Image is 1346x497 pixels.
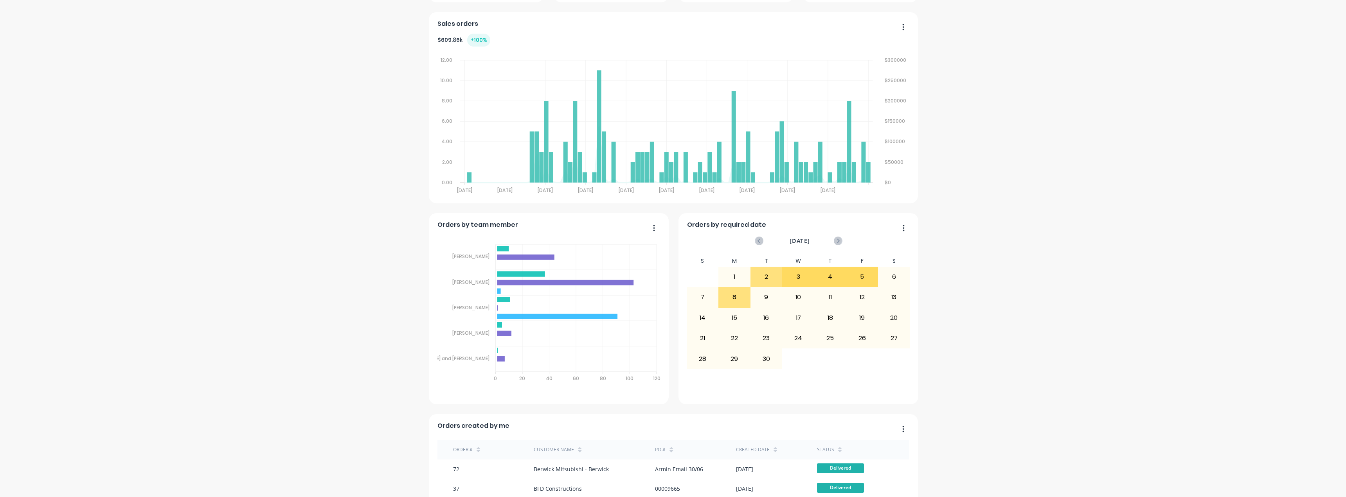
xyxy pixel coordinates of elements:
[687,220,766,230] span: Orders by required date
[572,375,579,382] tspan: 60
[719,328,750,348] div: 22
[878,255,910,267] div: S
[653,375,660,382] tspan: 120
[534,446,574,453] div: Customer Name
[885,57,907,63] tspan: $300000
[815,287,846,307] div: 11
[493,375,497,382] tspan: 0
[815,267,846,287] div: 4
[437,421,509,431] span: Orders created by me
[783,328,814,348] div: 24
[846,308,878,328] div: 19
[453,446,473,453] div: Order #
[885,118,906,124] tspan: $150000
[751,267,782,287] div: 2
[453,484,459,493] div: 37
[817,463,864,473] span: Delivered
[534,484,582,493] div: BFD Constructions
[452,330,489,336] tspan: [PERSON_NAME]
[437,34,490,47] div: $ 609.86k
[878,308,910,328] div: 20
[878,328,910,348] div: 27
[687,328,718,348] div: 21
[619,187,634,194] tspan: [DATE]
[783,267,814,287] div: 3
[846,255,878,267] div: F
[885,138,906,145] tspan: $100000
[782,255,814,267] div: W
[783,287,814,307] div: 10
[751,349,782,368] div: 30
[740,187,755,194] tspan: [DATE]
[437,220,518,230] span: Orders by team member
[442,179,452,186] tspan: 0.00
[700,187,715,194] tspan: [DATE]
[718,255,750,267] div: M
[815,328,846,348] div: 25
[441,138,452,145] tspan: 4.00
[538,187,553,194] tspan: [DATE]
[441,57,452,63] tspan: 12.00
[719,267,750,287] div: 1
[452,253,489,260] tspan: [PERSON_NAME]
[452,278,489,285] tspan: [PERSON_NAME]
[655,484,680,493] div: 00009665
[780,187,795,194] tspan: [DATE]
[687,349,718,368] div: 28
[719,308,750,328] div: 15
[885,159,904,165] tspan: $50000
[885,179,892,186] tspan: $0
[821,187,836,194] tspan: [DATE]
[878,267,910,287] div: 6
[815,308,846,328] div: 18
[814,255,846,267] div: T
[452,304,489,311] tspan: [PERSON_NAME]
[846,328,878,348] div: 26
[442,118,452,124] tspan: 6.00
[457,187,472,194] tspan: [DATE]
[578,187,593,194] tspan: [DATE]
[687,255,719,267] div: S
[885,77,907,84] tspan: $250000
[442,159,452,165] tspan: 2.00
[790,237,810,245] span: [DATE]
[403,355,489,362] tspan: [PERSON_NAME] and [PERSON_NAME]
[885,97,907,104] tspan: $200000
[751,308,782,328] div: 16
[659,187,674,194] tspan: [DATE]
[655,446,666,453] div: PO #
[442,97,452,104] tspan: 8.00
[687,308,718,328] div: 14
[440,77,452,84] tspan: 10.00
[783,308,814,328] div: 17
[519,375,525,382] tspan: 20
[878,287,910,307] div: 13
[719,287,750,307] div: 8
[751,328,782,348] div: 23
[846,287,878,307] div: 12
[846,267,878,287] div: 5
[817,483,864,493] span: Delivered
[736,484,753,493] div: [DATE]
[736,446,770,453] div: Created date
[719,349,750,368] div: 29
[736,465,753,473] div: [DATE]
[467,34,490,47] div: + 100 %
[626,375,633,382] tspan: 100
[817,446,834,453] div: status
[687,287,718,307] div: 7
[655,465,703,473] div: Armin Email 30/06
[751,287,782,307] div: 9
[497,187,513,194] tspan: [DATE]
[453,465,459,473] div: 72
[534,465,609,473] div: Berwick Mitsubishi - Berwick
[545,375,552,382] tspan: 40
[599,375,606,382] tspan: 80
[750,255,783,267] div: T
